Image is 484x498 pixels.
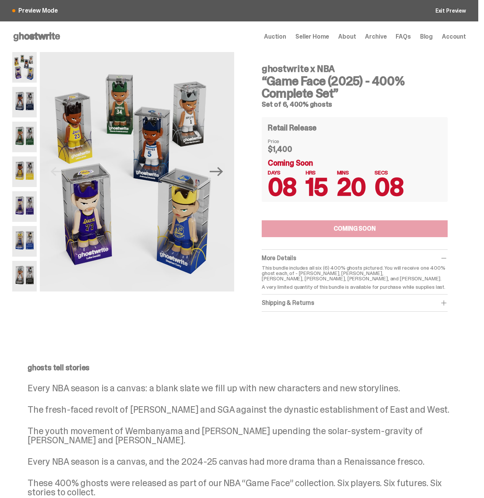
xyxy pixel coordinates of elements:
[435,8,466,13] a: Exit Preview
[268,124,316,132] h4: Retail Release
[295,34,329,40] a: Seller Home
[337,171,366,203] span: 20
[12,87,37,117] img: NBA-400-HG-Ant.png
[12,261,37,291] img: NBA-400-HG-Wemby.png
[12,191,37,222] img: NBA-400-HG-Luka.png
[40,52,234,295] img: NBA-400-HG-Main.png
[268,138,306,144] dt: Price
[396,34,411,40] a: FAQs
[262,254,296,262] span: More Details
[28,364,451,371] p: ghosts tell stories
[28,384,451,393] p: Every NBA season is a canvas: a blank slate we fill up with new characters and new storylines.
[262,284,448,290] p: A very limited quantity of this bundle is available for purchase while supplies last.
[18,8,58,14] span: Preview Mode
[268,159,442,196] div: Coming Soon
[268,171,297,203] span: 08
[262,75,448,99] h3: “Game Face (2025) - 400% Complete Set”
[442,34,466,40] a: Account
[337,170,366,175] span: MINS
[420,34,433,40] a: Blog
[12,122,37,152] img: NBA-400-HG-Giannis.png
[268,170,297,175] span: DAYS
[28,457,451,466] p: Every NBA season is a canvas, and the 2024-25 canvas had more drama than a Renaissance fresco.
[268,145,306,153] dd: $1,400
[375,171,403,203] span: 08
[12,52,37,83] img: NBA-400-HG-Main.png
[338,34,356,40] a: About
[208,163,225,180] button: Next
[334,226,375,232] div: COMING SOON
[365,34,386,40] a: Archive
[12,156,37,187] img: NBA-400-HG%20Bron.png
[12,226,37,257] img: NBA-400-HG-Steph.png
[306,171,328,203] span: 15
[28,405,451,414] p: The fresh-faced revolt of [PERSON_NAME] and SGA against the dynastic establishment of East and West.
[28,478,451,497] p: These 400% ghosts were released as part of our NBA “Game Face” collection. Six players. Six futur...
[262,64,448,73] h4: ghostwrite x NBA
[306,170,328,175] span: HRS
[375,170,403,175] span: SECS
[264,34,286,40] a: Auction
[28,426,451,445] p: The youth movement of Wembanyama and [PERSON_NAME] upending the solar-system-gravity of [PERSON_N...
[262,299,448,307] div: Shipping & Returns
[262,220,448,237] button: COMING SOON
[262,265,448,281] p: This bundle includes all six (6) 400% ghosts pictured. You will receive one 400% ghost each, of -...
[262,101,448,108] h5: Set of 6, 400% ghosts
